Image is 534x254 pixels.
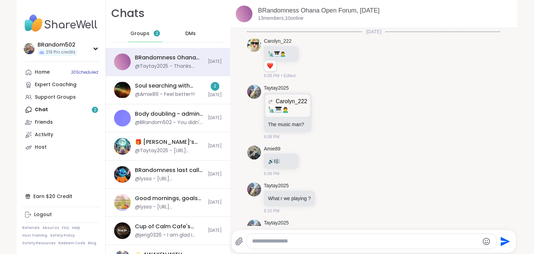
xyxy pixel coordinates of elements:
[482,237,491,246] button: Emoji picker
[135,91,195,98] div: @Amie89 - Feel better!!!
[268,195,311,202] p: What r we playing ?
[22,226,40,230] a: Referrals
[247,182,261,196] img: https://sharewell-space-live.sfo3.digitaloceanspaces.com/user-generated/fd3fe502-7aaa-4113-b76c-3...
[22,116,100,129] a: Friends
[135,63,204,70] div: @Taytay2025 - Thanks [PERSON_NAME] I sent you a friend request so we can chat if youd like
[497,233,512,249] button: Send
[38,41,77,49] div: BRandom502
[258,15,304,22] p: 13 members, 10 online
[42,226,59,230] a: About Us
[22,91,100,104] a: Support Groups
[135,147,204,154] div: @Taytay2025 - [URL][DOMAIN_NAME]
[208,171,222,177] span: [DATE]
[114,138,131,155] img: 🎁 Lynette’s Spooktacular Birthday Party 🎃 , Oct 11
[264,38,291,45] a: Carolyn_222
[22,141,100,154] a: Host
[114,222,131,239] img: Cup of Calm Cafe's Thankful Thursdays , Oct 09
[35,144,47,151] div: Host
[114,54,131,70] img: BRandomness Ohana Open Forum, Oct 09
[22,233,47,238] a: Host Training
[135,204,204,211] div: @lyssa - [URL][DOMAIN_NAME]
[114,82,131,98] img: Soul searching with music 🎵🎶, Oct 09
[135,54,204,62] div: BRandomness Ohana Open Forum, [DATE]
[264,73,280,79] span: 6:08 PM
[24,43,35,54] img: BRandom502
[135,195,204,202] div: Good mornings, goals and gratitude's, [DATE]
[22,66,100,79] a: Home30Scheduled
[264,60,276,72] div: Reaction list
[135,166,204,174] div: BRandomness last call, [DATE]
[35,131,53,138] div: Activity
[268,51,274,57] span: 🗽
[264,182,289,189] a: Taytay2025
[247,38,261,52] img: https://sharewell-space-live.sfo3.digitaloceanspaces.com/user-generated/0d92a1c0-b5fe-436d-b9ab-5...
[22,190,100,203] div: Earn $20 Credit
[35,94,76,101] div: Support Groups
[208,115,222,121] span: [DATE]
[266,63,274,69] button: Reactions: love
[252,238,479,245] textarea: Type your message
[362,28,386,35] span: [DATE]
[208,143,222,149] span: [DATE]
[135,138,204,146] div: 🎁 [PERSON_NAME]’s Spooktacular Birthday Party 🎃 , [DATE]
[258,7,380,14] a: BRandomness Ohana Open Forum, [DATE]
[247,220,261,233] img: https://sharewell-space-live.sfo3.digitaloceanspaces.com/user-generated/fd3fe502-7aaa-4113-b76c-3...
[247,146,261,159] img: https://sharewell-space-live.sfo3.digitaloceanspaces.com/user-generated/c3bd44a5-f966-4702-9748-c...
[281,73,282,79] span: •
[274,158,280,164] span: 🎼
[211,82,219,91] div: 2
[135,119,204,126] div: @BRandom502 - You didn't know that?
[135,110,204,118] div: Body doubling - admin, [DATE]
[264,208,280,214] span: 6:10 PM
[35,119,53,126] div: Friends
[135,223,204,230] div: Cup of Calm Cafe's Thankful Thursdays , [DATE]
[22,208,100,221] a: Logout
[268,158,274,164] span: 🔊
[280,51,286,57] span: 🙍‍♂️
[264,85,289,92] a: Taytay2025
[264,134,280,140] span: 6:08 PM
[264,171,280,177] span: 6:08 PM
[35,69,50,76] div: Home
[208,92,222,98] span: [DATE]
[268,106,307,114] p: 🗽🎹🙍‍♂️
[268,121,307,128] p: The music man?
[185,30,196,37] span: DMs
[22,129,100,141] a: Activity
[135,82,204,90] div: Soul searching with music 🎵🎶, [DATE]
[22,241,56,246] a: Safety Resources
[22,79,100,91] a: Expert Coaching
[135,175,204,182] div: @lyssa - [URL][DOMAIN_NAME]
[22,11,100,35] img: ShareWell Nav Logo
[274,51,280,57] span: 🎹
[130,30,149,37] span: Groups
[114,194,131,211] img: Good mornings, goals and gratitude's, Oct 09
[236,6,252,22] img: BRandomness Ohana Open Forum, Oct 09
[71,69,98,75] span: 30 Scheduled
[135,232,204,239] div: @jerig0326 - I am glad I found this room... great folks hope to learn more about everyone... has ...
[62,226,69,230] a: FAQ
[50,233,75,238] a: Safety Policy
[46,49,75,55] span: 219 Pro credits
[34,211,52,218] div: Logout
[35,81,76,88] div: Expert Coaching
[264,146,280,153] a: Amie89
[111,6,145,21] h1: Chats
[114,110,131,126] img: Body doubling - admin, Oct 09
[156,31,158,36] span: 2
[114,166,131,183] img: BRandomness last call, Oct 08
[284,73,296,79] span: Edited
[264,220,289,227] a: Taytay2025
[208,59,222,65] span: [DATE]
[58,241,85,246] a: Redeem Code
[72,226,80,230] a: Help
[247,85,261,99] img: https://sharewell-space-live.sfo3.digitaloceanspaces.com/user-generated/fd3fe502-7aaa-4113-b76c-3...
[208,228,222,233] span: [DATE]
[208,199,222,205] span: [DATE]
[276,97,307,106] span: Carolyn_222
[88,241,96,246] a: Blog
